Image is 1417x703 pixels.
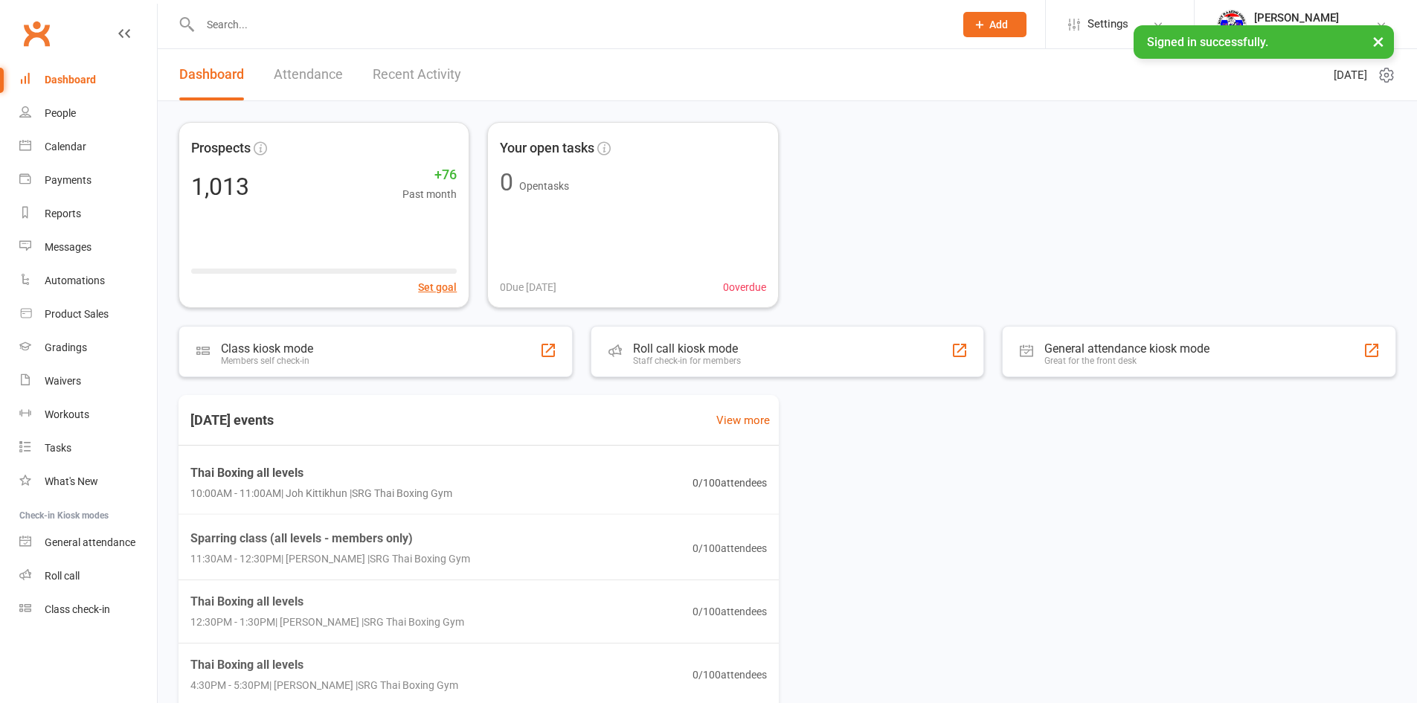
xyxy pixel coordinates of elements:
div: 1,013 [191,175,249,199]
a: Messages [19,231,157,264]
a: Dashboard [179,49,244,100]
div: Members self check-in [221,356,313,366]
span: 0 / 100 attendees [693,667,767,683]
div: Dashboard [45,74,96,86]
div: Messages [45,241,91,253]
div: General attendance [45,536,135,548]
div: Class check-in [45,603,110,615]
div: Roll call [45,570,80,582]
span: Your open tasks [500,138,594,159]
a: Tasks [19,431,157,465]
span: 0 / 100 attendees [693,474,767,490]
div: Class kiosk mode [221,341,313,356]
div: Payments [45,174,91,186]
div: What's New [45,475,98,487]
div: Great for the front desk [1044,356,1209,366]
div: [PERSON_NAME] [1254,11,1355,25]
a: Workouts [19,398,157,431]
span: 11:30AM - 12:30PM | [PERSON_NAME] | SRG Thai Boxing Gym [190,550,470,567]
div: Calendar [45,141,86,153]
a: Recent Activity [373,49,461,100]
div: Product Sales [45,308,109,320]
span: Open tasks [519,180,569,192]
span: 12:30PM - 1:30PM | [PERSON_NAME] | SRG Thai Boxing Gym [190,614,464,630]
div: Automations [45,275,105,286]
span: 10:00AM - 11:00AM | Joh Kittikhun | SRG Thai Boxing Gym [190,485,452,501]
button: Add [963,12,1026,37]
span: Thai Boxing all levels [190,463,452,482]
div: SRG Thai Boxing Gym [1254,25,1355,38]
a: Payments [19,164,157,197]
a: Attendance [274,49,343,100]
a: What's New [19,465,157,498]
a: Automations [19,264,157,298]
a: Product Sales [19,298,157,331]
a: Roll call [19,559,157,593]
div: General attendance kiosk mode [1044,341,1209,356]
div: Reports [45,208,81,219]
h3: [DATE] events [179,407,286,434]
span: Sparring class (all levels - members only) [190,529,470,548]
a: View more [716,411,770,429]
a: Class kiosk mode [19,593,157,626]
span: 4:30PM - 5:30PM | [PERSON_NAME] | SRG Thai Boxing Gym [190,677,458,693]
span: 0 overdue [723,279,766,295]
span: 0 Due [DATE] [500,279,556,295]
span: Past month [402,186,457,202]
a: Calendar [19,130,157,164]
div: Roll call kiosk mode [633,341,741,356]
div: Tasks [45,442,71,454]
div: People [45,107,76,119]
span: Add [989,19,1008,31]
a: People [19,97,157,130]
div: Waivers [45,375,81,387]
div: Workouts [45,408,89,420]
span: +76 [402,164,457,186]
span: [DATE] [1334,66,1367,84]
input: Search... [196,14,944,35]
span: 0 / 100 attendees [693,540,767,556]
div: Staff check-in for members [633,356,741,366]
span: Prospects [191,138,251,159]
img: thumb_image1718682644.png [1217,10,1247,39]
a: General attendance kiosk mode [19,526,157,559]
div: Gradings [45,341,87,353]
span: Signed in successfully. [1147,35,1268,49]
a: Gradings [19,331,157,365]
div: 0 [500,170,513,194]
a: Reports [19,197,157,231]
span: Thai Boxing all levels [190,592,464,611]
a: Clubworx [18,15,55,52]
span: 0 / 100 attendees [693,603,767,620]
a: Waivers [19,365,157,398]
button: Set goal [418,279,457,295]
span: Thai Boxing all levels [190,655,458,675]
span: Settings [1087,7,1128,41]
button: × [1365,25,1392,57]
a: Dashboard [19,63,157,97]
